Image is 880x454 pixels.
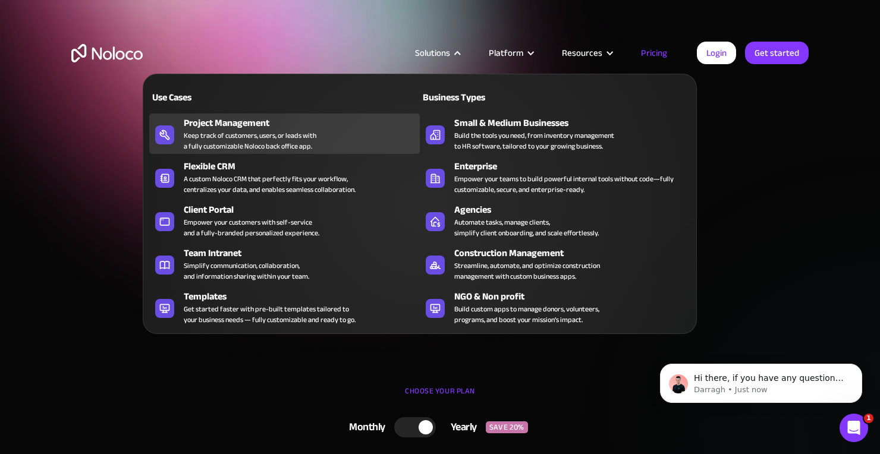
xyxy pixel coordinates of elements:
[436,418,486,436] div: Yearly
[143,57,697,334] nav: Solutions
[626,45,682,61] a: Pricing
[454,203,696,217] div: Agencies
[334,418,394,436] div: Monthly
[149,157,420,197] a: Flexible CRMA custom Noloco CRM that perfectly fits your workflow,centralizes your data, and enab...
[184,246,425,260] div: Team Intranet
[454,116,696,130] div: Small & Medium Businesses
[454,174,684,195] div: Empower your teams to build powerful internal tools without code—fully customizable, secure, and ...
[149,83,420,111] a: Use Cases
[420,90,550,105] div: Business Types
[71,382,809,412] div: CHOOSE YOUR PLAN
[474,45,547,61] div: Platform
[149,244,420,284] a: Team IntranetSimplify communication, collaboration,and information sharing within your team.
[149,287,420,327] a: TemplatesGet started faster with pre-built templates tailored toyour business needs — fully custo...
[486,421,528,433] div: SAVE 20%
[454,289,696,304] div: NGO & Non profit
[71,184,809,220] h2: Grow your business at any stage with tiered pricing plans that fit your needs.
[454,304,599,325] div: Build custom apps to manage donors, volunteers, programs, and boost your mission’s impact.
[454,217,599,238] div: Automate tasks, manage clients, simplify client onboarding, and scale effortlessly.
[745,42,809,64] a: Get started
[420,200,690,241] a: AgenciesAutomate tasks, manage clients,simplify client onboarding, and scale effortlessly.
[840,414,868,442] iframe: Intercom live chat
[562,45,602,61] div: Resources
[149,90,279,105] div: Use Cases
[420,287,690,327] a: NGO & Non profitBuild custom apps to manage donors, volunteers,programs, and boost your mission’s...
[642,339,880,422] iframe: Intercom notifications message
[184,203,425,217] div: Client Portal
[420,244,690,284] a: Construction ManagementStreamline, automate, and optimize constructionmanagement with custom busi...
[420,83,690,111] a: Business Types
[420,113,690,154] a: Small & Medium BusinessesBuild the tools you need, from inventory managementto HR software, tailo...
[697,42,736,64] a: Login
[149,113,420,154] a: Project ManagementKeep track of customers, users, or leads witha fully customizable Noloco back o...
[184,260,309,282] div: Simplify communication, collaboration, and information sharing within your team.
[184,289,425,304] div: Templates
[149,200,420,241] a: Client PortalEmpower your customers with self-serviceand a fully-branded personalized experience.
[184,130,316,152] div: Keep track of customers, users, or leads with a fully customizable Noloco back office app.
[400,45,474,61] div: Solutions
[71,101,809,172] h1: Flexible Pricing Designed for Business
[454,260,600,282] div: Streamline, automate, and optimize construction management with custom business apps.
[420,157,690,197] a: EnterpriseEmpower your teams to build powerful internal tools without code—fully customizable, se...
[415,45,450,61] div: Solutions
[454,159,696,174] div: Enterprise
[184,304,356,325] div: Get started faster with pre-built templates tailored to your business needs — fully customizable ...
[71,44,143,62] a: home
[489,45,523,61] div: Platform
[547,45,626,61] div: Resources
[454,246,696,260] div: Construction Management
[864,414,873,423] span: 1
[184,174,356,195] div: A custom Noloco CRM that perfectly fits your workflow, centralizes your data, and enables seamles...
[184,217,319,238] div: Empower your customers with self-service and a fully-branded personalized experience.
[184,159,425,174] div: Flexible CRM
[454,130,614,152] div: Build the tools you need, from inventory management to HR software, tailored to your growing busi...
[184,116,425,130] div: Project Management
